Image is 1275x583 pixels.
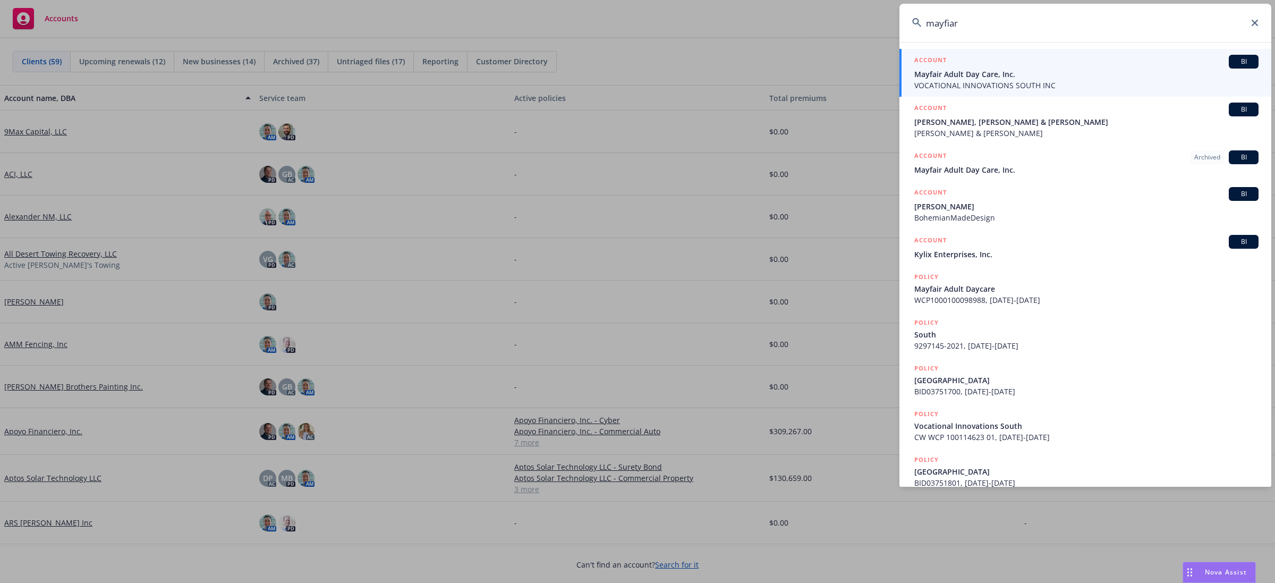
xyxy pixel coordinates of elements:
span: Mayfair Adult Daycare [914,283,1259,294]
span: BI [1233,153,1254,162]
span: Kylix Enterprises, Inc. [914,249,1259,260]
span: Vocational Innovations South [914,420,1259,432]
a: ACCOUNTBIKylix Enterprises, Inc. [899,229,1271,266]
span: [GEOGRAPHIC_DATA] [914,466,1259,477]
span: VOCATIONAL INNOVATIONS SOUTH INC [914,80,1259,91]
span: CW WCP 100114623 01, [DATE]-[DATE] [914,432,1259,443]
span: Nova Assist [1205,568,1247,577]
a: ACCOUNTBI[PERSON_NAME], [PERSON_NAME] & [PERSON_NAME][PERSON_NAME] & [PERSON_NAME] [899,97,1271,145]
h5: ACCOUNT [914,187,947,200]
span: BID03751700, [DATE]-[DATE] [914,386,1259,397]
a: ACCOUNTBIMayfair Adult Day Care, Inc.VOCATIONAL INNOVATIONS SOUTH INC [899,49,1271,97]
span: BI [1233,189,1254,199]
h5: ACCOUNT [914,55,947,67]
input: Search... [899,4,1271,42]
h5: ACCOUNT [914,150,947,163]
button: Nova Assist [1183,562,1256,583]
span: South [914,329,1259,340]
a: POLICY[GEOGRAPHIC_DATA]BID03751700, [DATE]-[DATE] [899,357,1271,403]
a: POLICYSouth9297145-2021, [DATE]-[DATE] [899,311,1271,357]
a: ACCOUNTBI[PERSON_NAME]BohemianMadeDesign [899,181,1271,229]
h5: POLICY [914,409,939,419]
h5: ACCOUNT [914,103,947,115]
h5: POLICY [914,363,939,374]
span: WCP1000100098988, [DATE]-[DATE] [914,294,1259,306]
h5: POLICY [914,272,939,282]
span: [GEOGRAPHIC_DATA] [914,375,1259,386]
h5: POLICY [914,454,939,465]
a: POLICYVocational Innovations SouthCW WCP 100114623 01, [DATE]-[DATE] [899,403,1271,449]
span: Archived [1194,153,1220,162]
a: POLICY[GEOGRAPHIC_DATA]BID03751801, [DATE]-[DATE] [899,449,1271,494]
span: Mayfair Adult Day Care, Inc. [914,164,1259,175]
span: BI [1233,57,1254,66]
div: Drag to move [1183,562,1196,582]
span: [PERSON_NAME] [914,201,1259,212]
span: [PERSON_NAME] & [PERSON_NAME] [914,128,1259,139]
span: BI [1233,237,1254,247]
h5: ACCOUNT [914,235,947,248]
a: POLICYMayfair Adult DaycareWCP1000100098988, [DATE]-[DATE] [899,266,1271,311]
span: BID03751801, [DATE]-[DATE] [914,477,1259,488]
span: BohemianMadeDesign [914,212,1259,223]
a: ACCOUNTArchivedBIMayfair Adult Day Care, Inc. [899,145,1271,181]
h5: POLICY [914,317,939,328]
span: BI [1233,105,1254,114]
span: 9297145-2021, [DATE]-[DATE] [914,340,1259,351]
span: Mayfair Adult Day Care, Inc. [914,69,1259,80]
span: [PERSON_NAME], [PERSON_NAME] & [PERSON_NAME] [914,116,1259,128]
